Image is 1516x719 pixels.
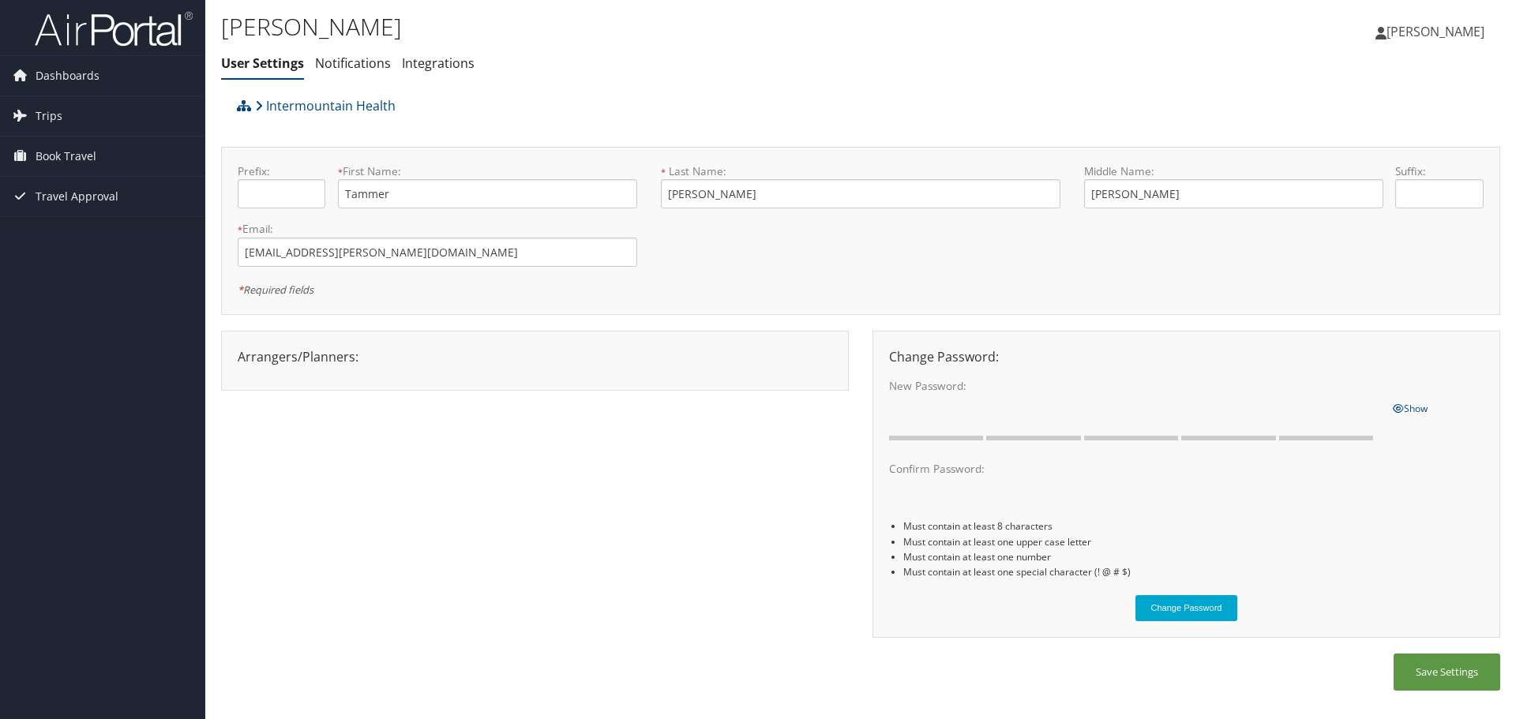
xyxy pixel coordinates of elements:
label: Email: [238,221,637,237]
div: Change Password: [877,347,1495,366]
a: [PERSON_NAME] [1375,8,1500,55]
label: Prefix: [238,163,325,179]
h1: [PERSON_NAME] [221,10,1074,43]
a: User Settings [221,54,304,72]
label: First Name: [338,163,637,179]
span: Travel Approval [36,177,118,216]
span: Book Travel [36,137,96,176]
li: Must contain at least one upper case letter [903,534,1484,549]
a: Notifications [315,54,391,72]
li: Must contain at least one number [903,549,1484,564]
img: airportal-logo.png [35,10,193,47]
a: Intermountain Health [255,90,396,122]
li: Must contain at least one special character (! @ # $) [903,564,1484,579]
label: Suffix: [1395,163,1483,179]
a: Integrations [402,54,475,72]
span: [PERSON_NAME] [1387,23,1484,40]
label: Last Name: [661,163,1060,179]
em: Required fields [238,283,313,297]
span: Trips [36,96,62,136]
label: New Password: [889,378,1380,394]
div: Arrangers/Planners: [226,347,844,366]
a: Show [1393,399,1428,416]
label: Confirm Password: [889,461,1380,477]
button: Save Settings [1394,653,1500,691]
span: Show [1393,402,1428,415]
button: Change Password [1135,595,1238,621]
span: Dashboards [36,56,99,95]
li: Must contain at least 8 characters [903,519,1484,534]
label: Middle Name: [1084,163,1383,179]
